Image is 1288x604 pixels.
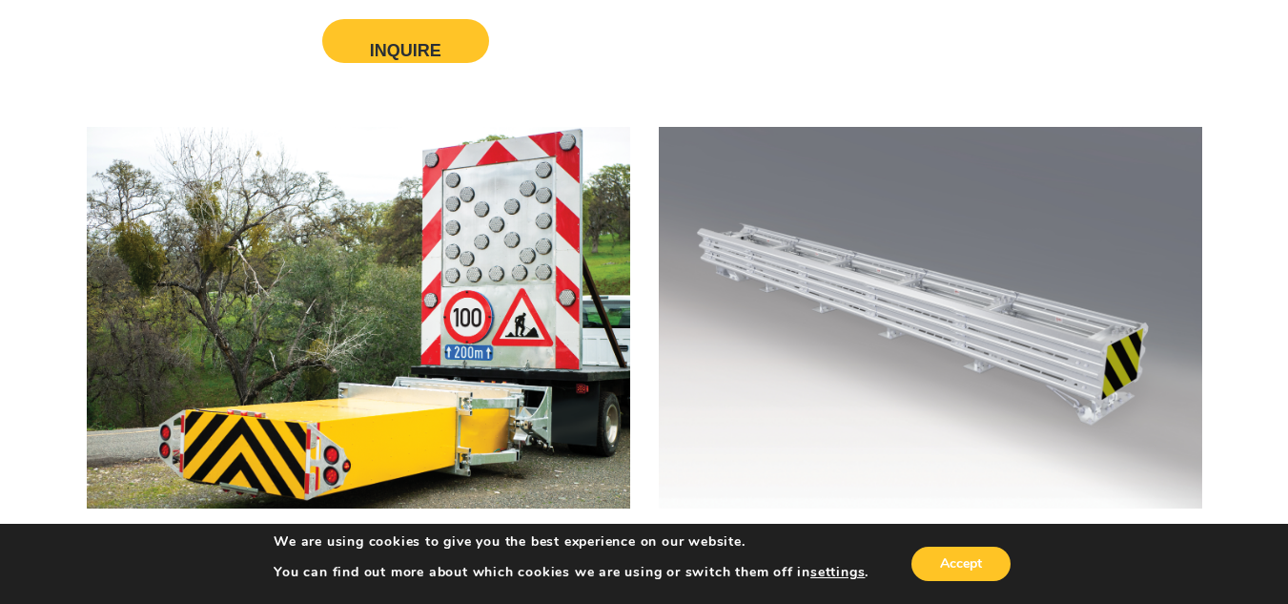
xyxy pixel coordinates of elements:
sup: TM [408,521,435,538]
p: We are using cookies to give you the best experience on our website. [274,533,869,551]
p: You can find out more about which cookies we are using or switch them off in . [274,564,869,581]
a: GUARD ENTM [282,522,435,546]
sup: TM [966,521,992,538]
button: settings [810,564,865,581]
button: Inquire [370,42,441,46]
a: CENTRATM [659,509,1202,574]
button: Accept [911,547,1011,581]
